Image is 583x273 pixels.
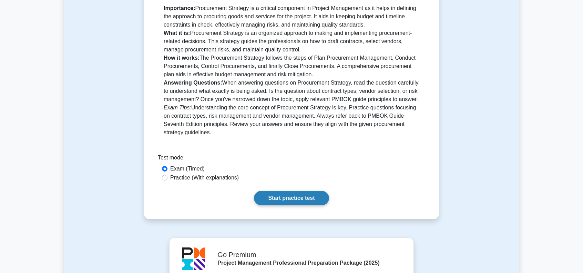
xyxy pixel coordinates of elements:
b: Importance: [164,5,195,11]
b: Answering Questions: [164,80,222,86]
b: How it works: [164,55,200,61]
div: Test mode: [158,154,425,165]
b: What it is: [164,30,190,36]
label: Practice (With explanations) [170,174,239,182]
p: Procurement Strategy is a critical component in Project Management as it helps in defining the ap... [164,4,419,137]
i: Exam Tips: [164,105,191,110]
a: Start practice test [254,191,329,205]
label: Exam (Timed) [170,165,205,173]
